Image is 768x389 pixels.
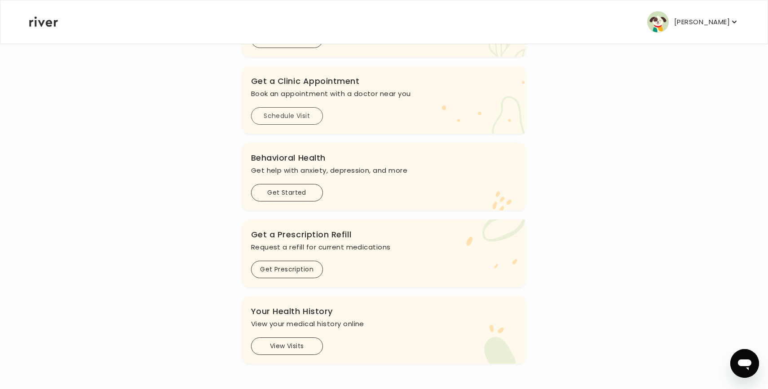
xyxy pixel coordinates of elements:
[251,261,323,278] button: Get Prescription
[251,152,517,164] h3: Behavioral Health
[251,107,323,125] button: Schedule Visit
[251,305,517,318] h3: Your Health History
[251,164,517,177] p: Get help with anxiety, depression, and more
[251,75,517,87] h3: Get a Clinic Appointment
[730,349,759,378] iframe: Button to launch messaging window
[251,318,517,330] p: View your medical history online
[251,337,323,355] button: View Visits
[647,11,739,33] button: user avatar[PERSON_NAME]
[251,241,517,254] p: Request a refill for current medications
[647,11,669,33] img: user avatar
[251,184,323,201] button: Get Started
[674,16,730,28] p: [PERSON_NAME]
[251,87,517,100] p: Book an appointment with a doctor near you
[251,228,517,241] h3: Get a Prescription Refill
